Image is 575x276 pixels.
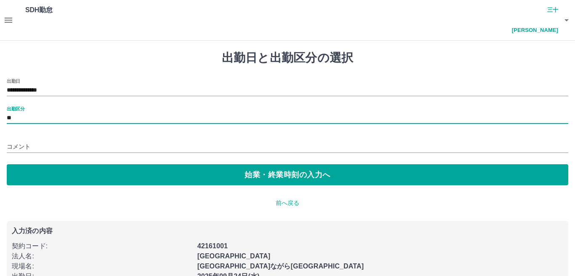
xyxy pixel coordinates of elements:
p: 前へ戻る [7,199,568,208]
h1: 出勤日と出勤区分の選択 [7,51,568,65]
p: 法人名 : [12,251,192,261]
b: [GEOGRAPHIC_DATA] [197,252,271,260]
label: 出勤区分 [7,105,24,112]
button: 始業・終業時刻の入力へ [7,164,568,185]
label: 出勤日 [7,78,20,84]
b: [GEOGRAPHIC_DATA]ながら[GEOGRAPHIC_DATA] [197,263,364,270]
p: 入力済の内容 [12,228,563,234]
p: 現場名 : [12,261,192,271]
p: 契約コード : [12,241,192,251]
b: 42161001 [197,242,228,250]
